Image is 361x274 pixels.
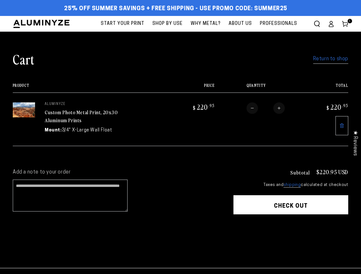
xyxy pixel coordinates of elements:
a: Start Your Print [98,16,148,32]
span: 25% off Summer Savings + Free Shipping - Use Promo Code: SUMMER25 [64,5,287,12]
iframe: PayPal-paypal [233,226,348,244]
bdi: 220 [192,102,215,111]
span: Professionals [260,20,297,28]
a: Return to shop [313,55,348,64]
a: Shop By Use [149,16,186,32]
dt: Mount: [45,127,62,134]
span: 1 [349,19,351,23]
th: Price [173,83,215,93]
dd: 3/4" X-Large Wall Float [62,127,112,134]
sup: .95 [208,103,215,108]
div: Click to open Judge.me floating reviews tab [349,125,361,161]
span: About Us [229,20,252,28]
a: Professionals [257,16,300,32]
h1: Cart [13,51,34,67]
summary: Search our site [310,17,324,31]
span: $ [327,105,329,111]
span: Start Your Print [101,20,144,28]
small: Taxes and calculated at checkout [233,182,348,188]
input: Quantity for Custom Photo Metal Print, 20x30 Aluminum Prints [258,102,273,114]
button: Check out [233,195,348,214]
span: $ [193,105,196,111]
span: Shop By Use [152,20,183,28]
a: Why Metal? [188,16,224,32]
th: Quantity [215,83,306,93]
span: Why Metal? [191,20,221,28]
p: aluminyze [45,102,140,106]
h3: Subtotal [290,170,310,175]
sup: .95 [342,103,348,108]
a: Remove 20"x30" Rectangle White Glossy Aluminyzed Photo [335,116,348,135]
img: 20"x30" Rectangle White Glossy Aluminyzed Photo [13,102,35,117]
a: Custom Photo Metal Print, 20x30 Aluminum Prints [45,108,118,124]
label: Add a note to your order [13,169,221,176]
img: Aluminyze [13,19,70,29]
a: About Us [225,16,255,32]
th: Total [306,83,348,93]
a: shipping [284,183,301,188]
p: $220.95 USD [316,169,348,175]
th: Product [13,83,173,93]
bdi: 220 [326,102,348,111]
